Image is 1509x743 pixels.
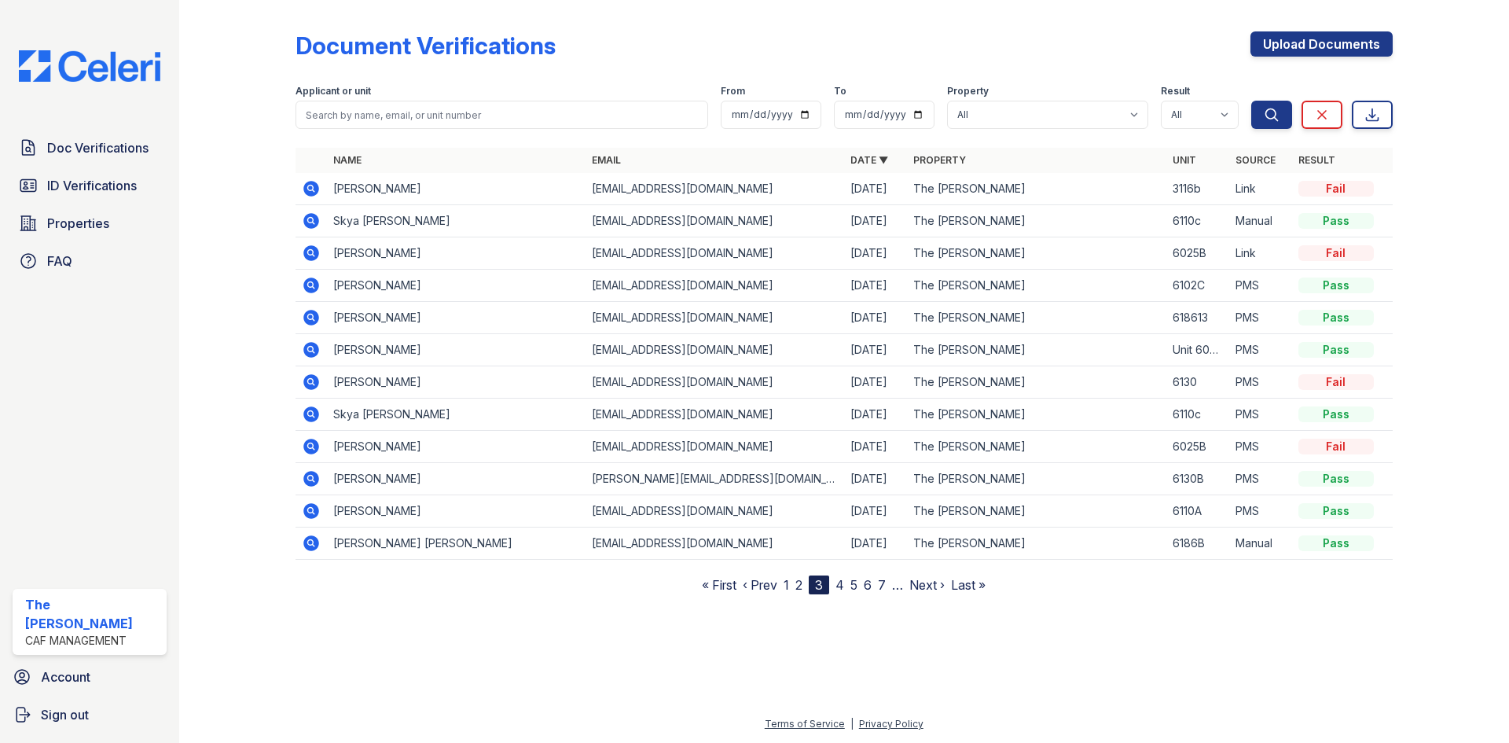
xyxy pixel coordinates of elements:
[1229,431,1292,463] td: PMS
[907,431,1166,463] td: The [PERSON_NAME]
[765,718,845,730] a: Terms of Service
[844,495,907,528] td: [DATE]
[907,173,1166,205] td: The [PERSON_NAME]
[586,399,844,431] td: [EMAIL_ADDRESS][DOMAIN_NAME]
[1298,342,1374,358] div: Pass
[327,173,586,205] td: [PERSON_NAME]
[743,577,777,593] a: ‹ Prev
[586,205,844,237] td: [EMAIL_ADDRESS][DOMAIN_NAME]
[721,85,745,97] label: From
[844,237,907,270] td: [DATE]
[850,718,854,730] div: |
[844,431,907,463] td: [DATE]
[835,577,844,593] a: 4
[907,270,1166,302] td: The [PERSON_NAME]
[327,205,586,237] td: Skya [PERSON_NAME]
[327,270,586,302] td: [PERSON_NAME]
[586,366,844,399] td: [EMAIL_ADDRESS][DOMAIN_NAME]
[844,528,907,560] td: [DATE]
[1229,237,1292,270] td: Link
[844,302,907,334] td: [DATE]
[296,101,708,129] input: Search by name, email, or unit number
[878,577,886,593] a: 7
[41,668,90,686] span: Account
[6,699,173,730] a: Sign out
[1166,270,1229,302] td: 6102C
[1298,535,1374,551] div: Pass
[909,577,945,593] a: Next ›
[850,577,857,593] a: 5
[1298,310,1374,326] div: Pass
[844,463,907,495] td: [DATE]
[327,302,586,334] td: [PERSON_NAME]
[1166,528,1229,560] td: 6186B
[795,577,802,593] a: 2
[1229,302,1292,334] td: PMS
[864,577,872,593] a: 6
[1166,205,1229,237] td: 6110c
[592,154,621,166] a: Email
[327,431,586,463] td: [PERSON_NAME]
[41,705,89,724] span: Sign out
[6,661,173,693] a: Account
[1166,431,1229,463] td: 6025B
[586,237,844,270] td: [EMAIL_ADDRESS][DOMAIN_NAME]
[1298,245,1374,261] div: Fail
[907,399,1166,431] td: The [PERSON_NAME]
[1229,366,1292,399] td: PMS
[844,270,907,302] td: [DATE]
[809,576,829,594] div: 3
[1298,154,1335,166] a: Result
[13,170,167,201] a: ID Verifications
[327,237,586,270] td: [PERSON_NAME]
[907,334,1166,366] td: The [PERSON_NAME]
[951,577,986,593] a: Last »
[1235,154,1276,166] a: Source
[1250,31,1393,57] a: Upload Documents
[327,334,586,366] td: [PERSON_NAME]
[1229,528,1292,560] td: Manual
[47,252,72,270] span: FAQ
[13,245,167,277] a: FAQ
[1229,173,1292,205] td: Link
[586,431,844,463] td: [EMAIL_ADDRESS][DOMAIN_NAME]
[586,334,844,366] td: [EMAIL_ADDRESS][DOMAIN_NAME]
[913,154,966,166] a: Property
[844,205,907,237] td: [DATE]
[586,270,844,302] td: [EMAIL_ADDRESS][DOMAIN_NAME]
[1298,374,1374,390] div: Fail
[1229,270,1292,302] td: PMS
[1298,439,1374,454] div: Fail
[1298,181,1374,197] div: Fail
[844,399,907,431] td: [DATE]
[1229,334,1292,366] td: PMS
[47,214,109,233] span: Properties
[1166,366,1229,399] td: 6130
[6,50,173,82] img: CE_Logo_Blue-a8612792a0a2168367f1c8372b55b34899dd931a85d93a1a3d3e32e68fde9ad4.png
[1298,503,1374,519] div: Pass
[834,85,846,97] label: To
[1298,406,1374,422] div: Pass
[1229,205,1292,237] td: Manual
[947,85,989,97] label: Property
[1173,154,1196,166] a: Unit
[907,463,1166,495] td: The [PERSON_NAME]
[586,528,844,560] td: [EMAIL_ADDRESS][DOMAIN_NAME]
[333,154,362,166] a: Name
[844,334,907,366] td: [DATE]
[1161,85,1190,97] label: Result
[1298,471,1374,487] div: Pass
[907,528,1166,560] td: The [PERSON_NAME]
[859,718,923,730] a: Privacy Policy
[1166,334,1229,366] td: Unit 6033C
[907,302,1166,334] td: The [PERSON_NAME]
[1166,463,1229,495] td: 6130B
[296,31,556,60] div: Document Verifications
[1298,278,1374,293] div: Pass
[850,154,888,166] a: Date ▼
[1166,495,1229,528] td: 6110A
[907,495,1166,528] td: The [PERSON_NAME]
[702,577,736,593] a: « First
[327,463,586,495] td: [PERSON_NAME]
